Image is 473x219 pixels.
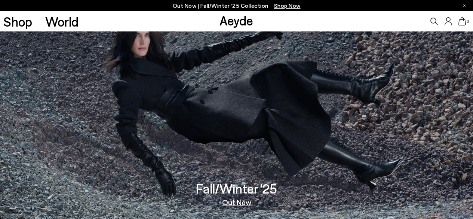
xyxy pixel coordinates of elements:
[196,182,277,195] h3: Fall/Winter '25
[3,15,32,28] a: Shop
[274,2,301,9] span: Navigate to /collections/new-in
[458,17,466,25] a: 0
[466,19,470,24] span: 0
[173,1,301,10] p: Out Now | Fall/Winter ‘25 Collection
[219,12,253,28] a: Aeyde
[45,15,79,28] a: World
[222,198,251,206] a: Out Now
